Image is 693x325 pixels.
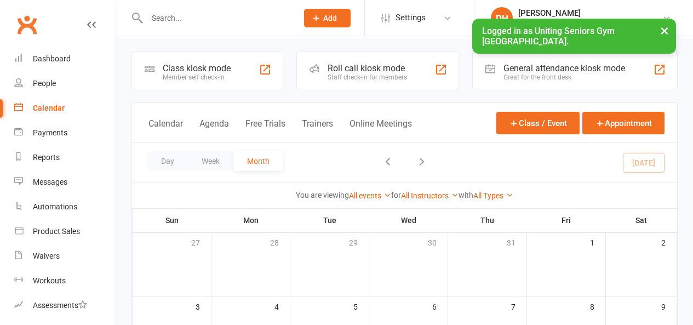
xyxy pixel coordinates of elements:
[33,153,60,162] div: Reports
[33,178,67,186] div: Messages
[14,170,116,195] a: Messages
[503,63,625,73] div: General attendance kiosk mode
[14,219,116,244] a: Product Sales
[507,233,526,251] div: 31
[33,301,87,310] div: Assessments
[163,63,231,73] div: Class kiosk mode
[14,71,116,96] a: People
[518,18,662,28] div: Uniting Seniors Gym [GEOGRAPHIC_DATA]
[14,121,116,145] a: Payments
[304,9,351,27] button: Add
[196,297,211,315] div: 3
[432,297,448,315] div: 6
[14,145,116,170] a: Reports
[350,118,412,142] button: Online Meetings
[148,118,183,142] button: Calendar
[33,252,60,260] div: Waivers
[655,19,674,42] button: ×
[302,118,333,142] button: Trainers
[33,79,56,88] div: People
[188,151,233,171] button: Week
[33,227,80,236] div: Product Sales
[144,10,290,26] input: Search...
[518,8,662,18] div: [PERSON_NAME]
[274,297,290,315] div: 4
[13,11,41,38] a: Clubworx
[33,202,77,211] div: Automations
[448,209,527,232] th: Thu
[323,14,337,22] span: Add
[296,191,349,199] strong: You are viewing
[14,244,116,269] a: Waivers
[401,191,459,200] a: All Instructors
[245,118,285,142] button: Free Trials
[661,233,677,251] div: 2
[582,112,665,134] button: Appointment
[270,233,290,251] div: 28
[14,269,116,293] a: Workouts
[33,276,66,285] div: Workouts
[459,191,473,199] strong: with
[33,54,71,63] div: Dashboard
[211,209,290,232] th: Mon
[349,191,391,200] a: All events
[661,297,677,315] div: 9
[590,297,605,315] div: 8
[147,151,188,171] button: Day
[473,191,513,200] a: All Types
[14,195,116,219] a: Automations
[14,47,116,71] a: Dashboard
[14,96,116,121] a: Calendar
[391,191,401,199] strong: for
[353,297,369,315] div: 5
[527,209,606,232] th: Fri
[503,73,625,81] div: Great for the front desk
[369,209,448,232] th: Wed
[396,5,426,30] span: Settings
[496,112,580,134] button: Class / Event
[511,297,526,315] div: 7
[163,73,231,81] div: Member self check-in
[14,293,116,318] a: Assessments
[428,233,448,251] div: 30
[590,233,605,251] div: 1
[290,209,369,232] th: Tue
[191,233,211,251] div: 27
[133,209,211,232] th: Sun
[33,128,67,137] div: Payments
[482,26,615,47] span: Logged in as Uniting Seniors Gym [GEOGRAPHIC_DATA].
[233,151,283,171] button: Month
[606,209,677,232] th: Sat
[328,73,407,81] div: Staff check-in for members
[328,63,407,73] div: Roll call kiosk mode
[33,104,65,112] div: Calendar
[349,233,369,251] div: 29
[491,7,513,29] div: DH
[199,118,229,142] button: Agenda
